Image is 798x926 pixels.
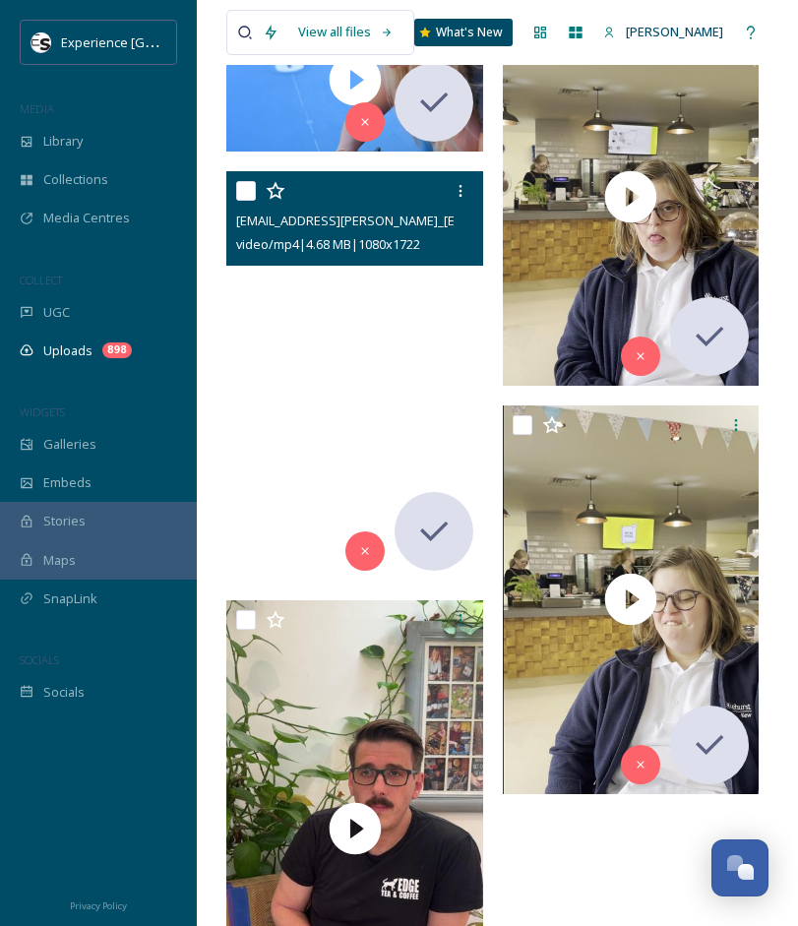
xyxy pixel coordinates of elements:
span: UGC [43,303,70,322]
span: Embeds [43,473,92,492]
span: Galleries [43,435,96,454]
span: Experience [GEOGRAPHIC_DATA] [61,32,256,51]
img: thumbnail [503,405,760,794]
span: Media Centres [43,209,130,227]
span: Uploads [43,341,92,360]
span: Privacy Policy [70,899,127,912]
span: COLLECT [20,273,62,287]
a: What's New [414,19,513,46]
span: SnapLink [43,589,97,608]
span: video/mp4 | 4.68 MB | 1080 x 1722 [236,235,420,253]
div: 898 [102,342,132,358]
img: thumbnail [503,7,760,386]
span: Stories [43,512,86,530]
a: [PERSON_NAME] [593,13,733,51]
span: WIDGETS [20,404,65,419]
button: Open Chat [711,839,768,896]
span: [EMAIL_ADDRESS][PERSON_NAME]_[EMAIL_ADDRESS][PERSON_NAME]_9972_wakehurst.mp4 [236,211,776,229]
img: WSCC%20ES%20Socials%20Icon%20-%20Secondary%20-%20Black.jpg [31,32,51,52]
span: Collections [43,170,108,189]
video: ext_1753701889.258613_samantha.smithson@experiencesussex.com-ext_1753260761.132637_samantha.smith... [226,171,483,581]
span: MEDIA [20,101,54,116]
span: [PERSON_NAME] [626,23,723,40]
a: View all files [288,13,403,51]
span: Maps [43,551,76,570]
span: SOCIALS [20,652,59,667]
img: thumbnail [226,7,483,152]
span: Library [43,132,83,151]
span: Socials [43,683,85,702]
a: Privacy Policy [70,893,127,916]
